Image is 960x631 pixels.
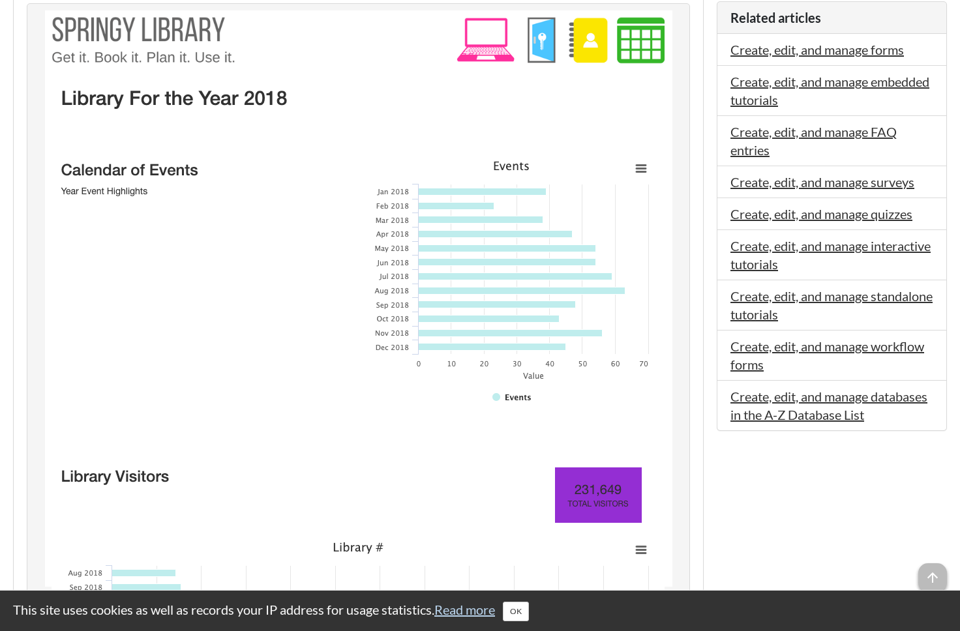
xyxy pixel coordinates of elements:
[730,238,931,272] a: Create, edit, and manage interactive tutorials
[918,563,947,592] span: arrow_upward
[730,338,924,372] a: Create, edit, and manage workflow forms
[730,288,933,322] a: Create, edit, and manage standalone tutorials
[918,565,947,580] a: arrow_upward
[434,602,495,617] a: Read more
[730,124,897,158] a: Create, edit, and manage FAQ entries
[730,42,904,57] a: Create, edit, and manage forms
[730,10,821,25] span: Related articles
[730,206,912,222] a: Create, edit, and manage quizzes
[730,389,927,422] a: Create, edit, and manage databases in the A-Z Database List
[730,174,914,190] a: Create, edit, and manage surveys
[730,74,929,108] a: Create, edit, and manage embedded tutorials
[503,602,529,621] button: Close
